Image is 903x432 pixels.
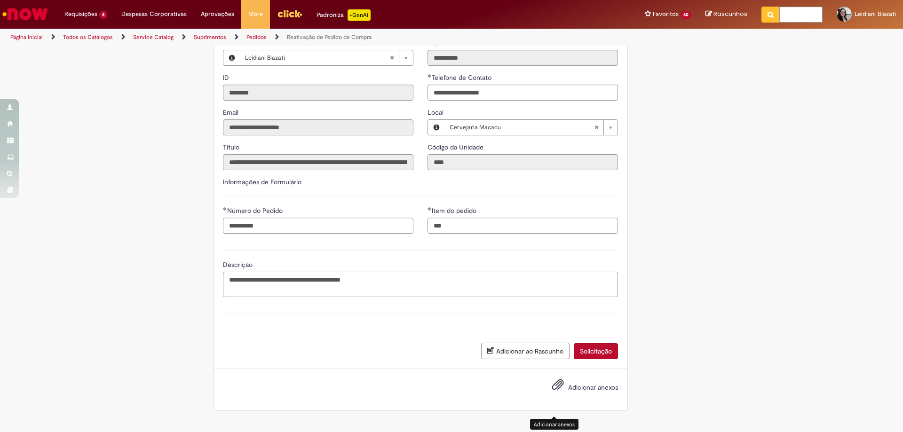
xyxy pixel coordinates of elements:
button: Solicitação [574,343,618,359]
img: click_logo_yellow_360x200.png [277,7,302,21]
div: Adicionar anexos [530,419,578,430]
span: Item do pedido [432,206,478,215]
span: Obrigatório Preenchido [223,207,227,211]
a: Cervejaria MacacuLimpar campo Local [445,120,618,135]
ul: Trilhas de página [7,29,595,46]
a: Página inicial [10,33,43,41]
input: Email [223,119,413,135]
input: Código da Unidade [428,154,618,170]
a: Reativação de Pedido de Compra [287,33,372,41]
span: Despesas Corporativas [121,9,187,19]
label: Somente leitura - Email [223,108,240,117]
button: Favorecido, Visualizar este registro Leidiani Biazati [223,50,240,65]
input: Departamento [428,50,618,66]
span: 4 [99,11,107,19]
span: Descrição [223,260,254,269]
abbr: Limpar campo Favorecido [385,50,399,65]
a: Pedidos [246,33,267,41]
a: Suprimentos [194,33,226,41]
label: Somente leitura - Código da Unidade [428,142,485,152]
a: Leidiani BiazatiLimpar campo Favorecido [240,50,413,65]
span: Número do Pedido [227,206,285,215]
span: Obrigatório Preenchido [428,207,432,211]
span: Favoritos [653,9,679,19]
input: Número do Pedido [223,218,413,234]
span: Telefone de Contato [432,73,493,82]
span: Leidiani Biazati [245,50,389,65]
span: Somente leitura - Código da Unidade [428,143,485,151]
span: Adicionar anexos [568,383,618,392]
span: Aprovações [201,9,234,19]
abbr: Limpar campo Local [589,120,603,135]
span: Requisições [64,9,97,19]
span: 60 [681,11,691,19]
input: Item do pedido [428,218,618,234]
button: Pesquisar [761,7,780,23]
button: Adicionar ao Rascunho [481,343,570,359]
textarea: Descrição [223,272,618,297]
span: More [248,9,263,19]
span: Somente leitura - Título [223,143,241,151]
label: Somente leitura - ID [223,73,231,82]
input: ID [223,85,413,101]
img: ServiceNow [1,5,49,24]
button: Local, Visualizar este registro Cervejaria Macacu [428,120,445,135]
div: Padroniza [317,9,371,21]
span: Local [428,108,445,117]
span: Leidiani Biazati [855,10,896,18]
a: Service Catalog [133,33,174,41]
label: Informações de Formulário [223,178,301,186]
a: Rascunhos [705,10,747,19]
span: Obrigatório Preenchido [428,74,432,78]
span: Rascunhos [713,9,747,18]
label: Somente leitura - Título [223,142,241,152]
button: Adicionar anexos [549,376,566,398]
span: Cervejaria Macacu [450,120,594,135]
a: Todos os Catálogos [63,33,113,41]
input: Título [223,154,413,170]
p: +GenAi [348,9,371,21]
input: Telefone de Contato [428,85,618,101]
